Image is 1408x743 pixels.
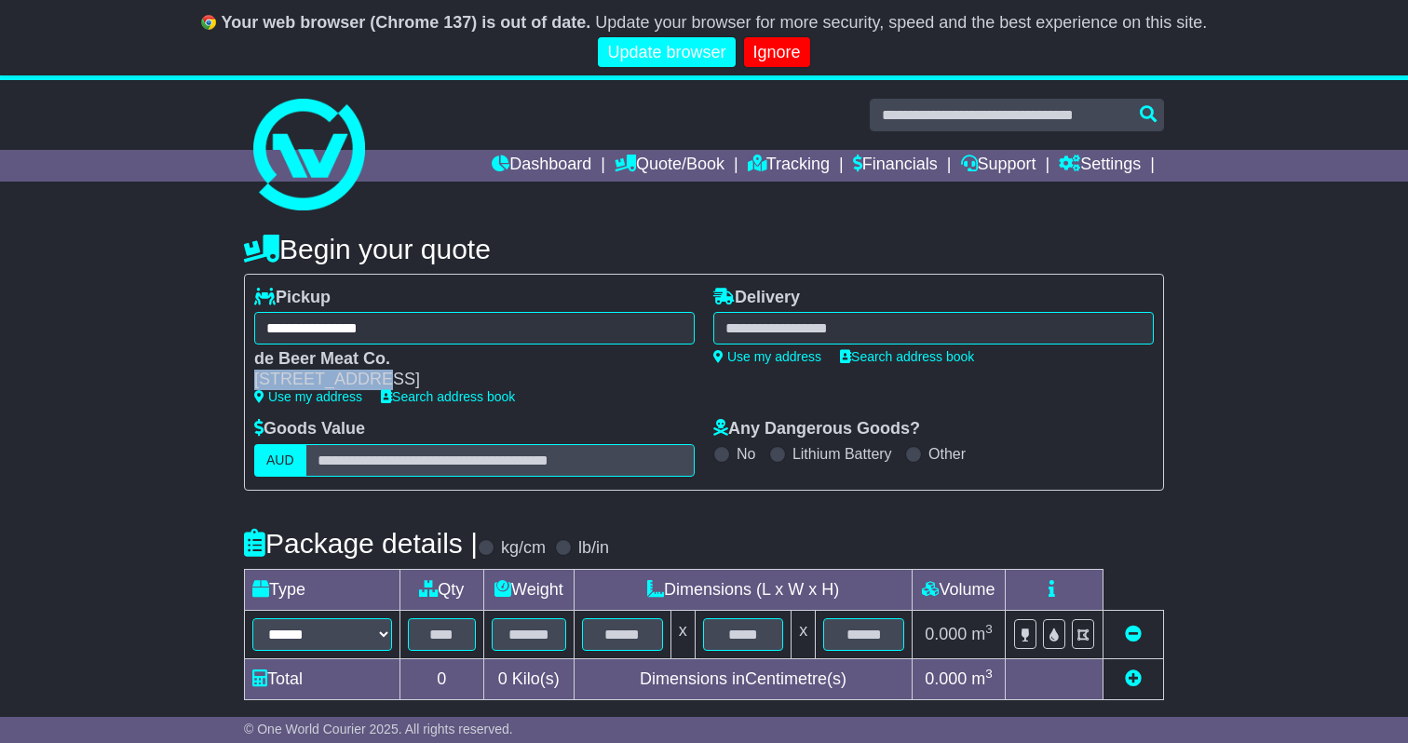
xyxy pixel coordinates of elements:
a: Remove this item [1125,625,1142,643]
td: Weight [483,569,575,610]
a: Tracking [748,150,830,182]
a: Quote/Book [615,150,724,182]
label: No [737,445,755,463]
td: x [792,610,816,658]
a: Ignore [744,37,810,68]
sup: 3 [985,622,993,636]
a: Search address book [381,389,515,404]
td: Dimensions (L x W x H) [575,569,913,610]
td: Total [245,658,400,699]
td: Qty [400,569,484,610]
span: 0.000 [925,625,967,643]
div: [STREET_ADDRESS] [254,370,676,390]
a: Settings [1059,150,1141,182]
span: Update your browser for more security, speed and the best experience on this site. [595,13,1207,32]
sup: 3 [985,667,993,681]
td: 0 [400,658,484,699]
h4: Begin your quote [244,234,1164,264]
b: Your web browser (Chrome 137) is out of date. [222,13,591,32]
label: AUD [254,444,306,477]
label: Any Dangerous Goods? [713,419,920,439]
a: Use my address [713,349,821,364]
td: x [670,610,695,658]
label: lb/in [578,538,609,559]
label: kg/cm [501,538,546,559]
label: Lithium Battery [792,445,892,463]
a: Support [961,150,1036,182]
a: Add new item [1125,669,1142,688]
a: Update browser [598,37,735,68]
a: Financials [853,150,938,182]
a: Search address book [840,349,974,364]
span: m [971,625,993,643]
td: Kilo(s) [483,658,575,699]
label: Goods Value [254,419,365,439]
h4: Package details | [244,528,478,559]
div: de Beer Meat Co. [254,349,676,370]
td: Dimensions in Centimetre(s) [575,658,913,699]
label: Pickup [254,288,331,308]
label: Other [928,445,966,463]
span: 0 [498,669,508,688]
label: Delivery [713,288,800,308]
span: © One World Courier 2025. All rights reserved. [244,722,513,736]
td: Type [245,569,400,610]
td: Volume [912,569,1005,610]
a: Dashboard [492,150,591,182]
a: Use my address [254,389,362,404]
span: m [971,669,993,688]
span: 0.000 [925,669,967,688]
